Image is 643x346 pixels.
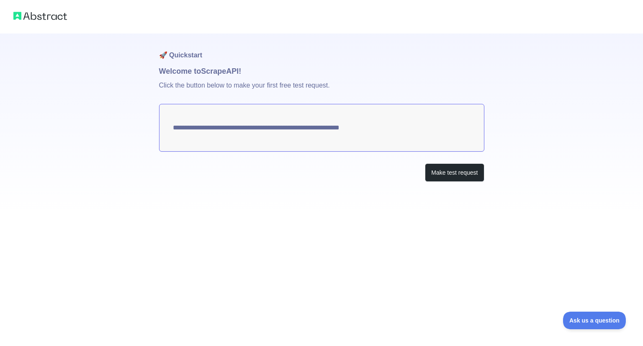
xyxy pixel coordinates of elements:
[425,163,484,182] button: Make test request
[563,312,626,329] iframe: Toggle Customer Support
[159,65,484,77] h1: Welcome to Scrape API!
[13,10,67,22] img: Abstract logo
[159,34,484,65] h1: 🚀 Quickstart
[159,77,484,104] p: Click the button below to make your first free test request.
